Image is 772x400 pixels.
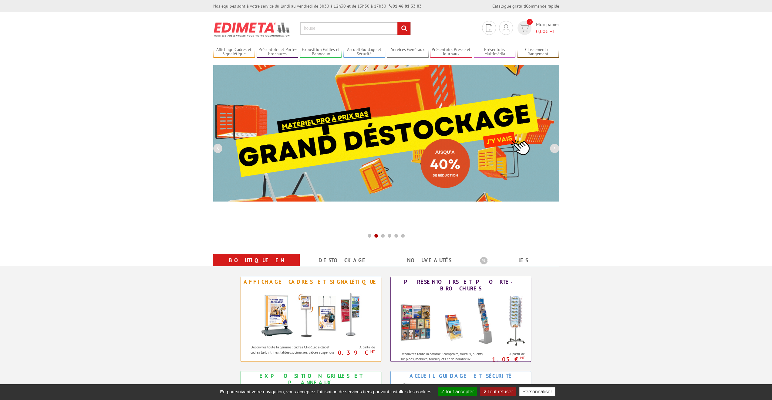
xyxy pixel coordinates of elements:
span: A partir de [489,351,525,356]
div: Nos équipes sont à votre service du lundi au vendredi de 8h30 à 12h30 et de 13h30 à 17h30 [213,3,422,9]
a: Accueil Guidage et Sécurité [343,47,385,57]
img: Présentoirs et Porte-brochures [394,293,528,348]
a: Les promotions [480,255,552,277]
a: Services Généraux [387,47,429,57]
img: devis rapide [520,25,529,32]
div: Accueil Guidage et Sécurité [392,373,529,379]
a: Affichage Cadres et Signalétique Affichage Cadres et Signalétique Découvrez toute la gamme : cadr... [241,277,381,362]
sup: HT [520,355,524,361]
a: Présentoirs Multimédia [474,47,516,57]
button: Tout refuser [480,387,516,396]
a: nouveautés [393,255,465,266]
a: Présentoirs Presse et Journaux [430,47,472,57]
a: Catalogue gratuit [492,3,525,9]
img: devis rapide [503,24,509,32]
sup: HT [370,349,375,354]
img: devis rapide [486,24,492,32]
b: Les promotions [480,255,556,267]
a: Boutique en ligne [221,255,292,277]
a: Commande rapide [526,3,559,9]
img: Affichage Cadres et Signalétique [255,287,367,341]
span: A partir de [339,345,375,350]
a: Classement et Rangement [517,47,559,57]
span: Mon panier [536,21,559,35]
img: Présentoir, panneau, stand - Edimeta - PLV, affichage, mobilier bureau, entreprise [213,18,291,41]
p: 0.39 € [336,351,375,354]
span: € HT [536,28,559,35]
a: devis rapide 0 Mon panier 0,00€ HT [516,21,559,35]
p: Découvrez toute la gamme : comptoirs, muraux, pliants, sur pieds, mobiles, tourniquets et de nomb... [400,351,487,367]
a: Exposition Grilles et Panneaux [300,47,342,57]
input: Rechercher un produit ou une référence... [300,22,411,35]
a: Présentoirs et Porte-brochures [257,47,298,57]
a: Présentoirs et Porte-brochures Présentoirs et Porte-brochures Découvrez toute la gamme : comptoir... [390,277,531,362]
div: Affichage Cadres et Signalétique [242,279,379,285]
button: Tout accepter [438,387,477,396]
span: En poursuivant votre navigation, vous acceptez l'utilisation de services tiers pouvant installer ... [217,389,434,394]
a: Affichage Cadres et Signalétique [213,47,255,57]
div: | [492,3,559,9]
strong: 01 46 81 33 03 [389,3,422,9]
div: Présentoirs et Porte-brochures [392,279,529,292]
p: Découvrez toute la gamme : cadres Clic-Clac à clapet, cadres Led, vitrines, tableaux, cimaises, c... [251,344,337,355]
button: Personnaliser (fenêtre modale) [519,387,555,396]
a: Destockage [307,255,379,266]
input: rechercher [397,22,410,35]
span: 0,00 [536,28,545,34]
p: 1.05 € [486,358,525,361]
div: Exposition Grilles et Panneaux [242,373,379,386]
span: 0 [527,19,533,25]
